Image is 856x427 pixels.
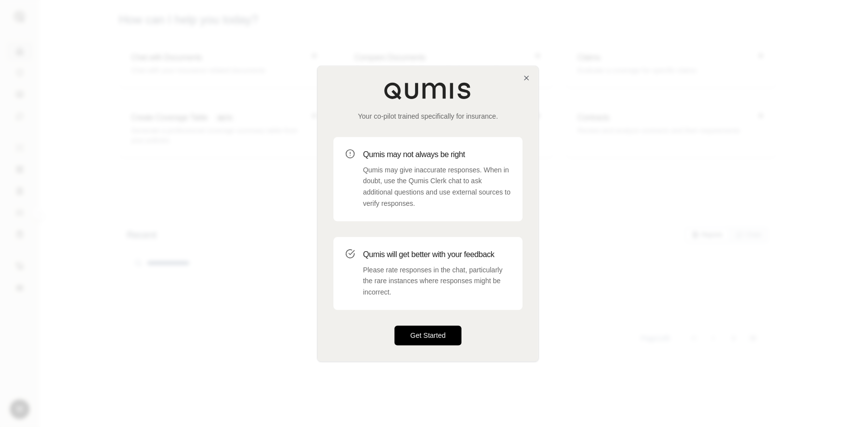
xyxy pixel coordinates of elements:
[384,82,472,99] img: Qumis Logo
[363,264,511,298] p: Please rate responses in the chat, particularly the rare instances where responses might be incor...
[333,111,523,121] p: Your co-pilot trained specifically for insurance.
[395,326,461,345] button: Get Started
[363,164,511,209] p: Qumis may give inaccurate responses. When in doubt, use the Qumis Clerk chat to ask additional qu...
[363,149,511,161] h3: Qumis may not always be right
[363,249,511,261] h3: Qumis will get better with your feedback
